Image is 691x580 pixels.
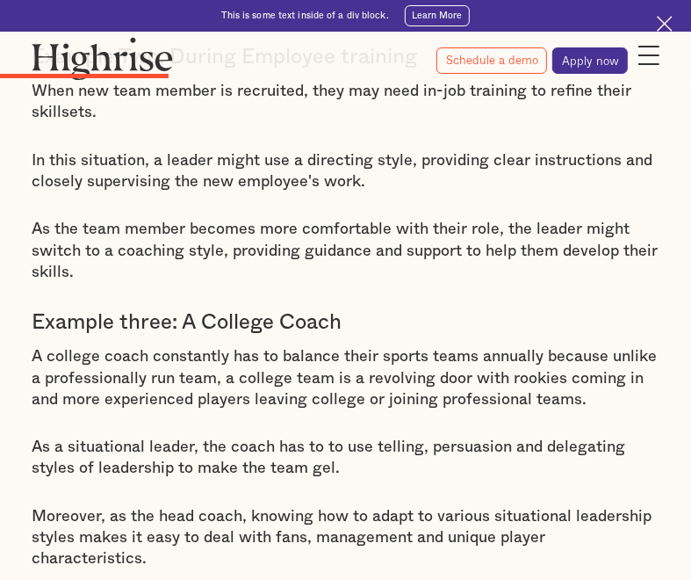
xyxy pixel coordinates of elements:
p: A college coach constantly has to balance their sports teams annually because unlike a profession... [32,346,659,410]
a: Schedule a demo [436,47,547,74]
h3: Example three: A College Coach [32,309,659,336]
a: Learn More [405,5,471,26]
p: In this situation, a leader might use a directing style, providing clear instructions and closely... [32,150,659,193]
p: As a situational leader, the coach has to to use telling, persuasion and delegating styles of lea... [32,437,659,480]
p: As the team member becomes more comfortable with their role, the leader might switch to a coachin... [32,219,659,283]
img: Highrise logo [32,37,173,80]
a: Apply now [552,47,628,74]
p: Moreover, as the head coach, knowing how to adapt to various situational leadership styles makes ... [32,506,659,570]
p: When new team member is recruited, they may need in-job training to refine their skillsets. [32,81,659,124]
div: This is some text inside of a div block. [221,10,389,22]
img: Cross icon [657,16,673,32]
